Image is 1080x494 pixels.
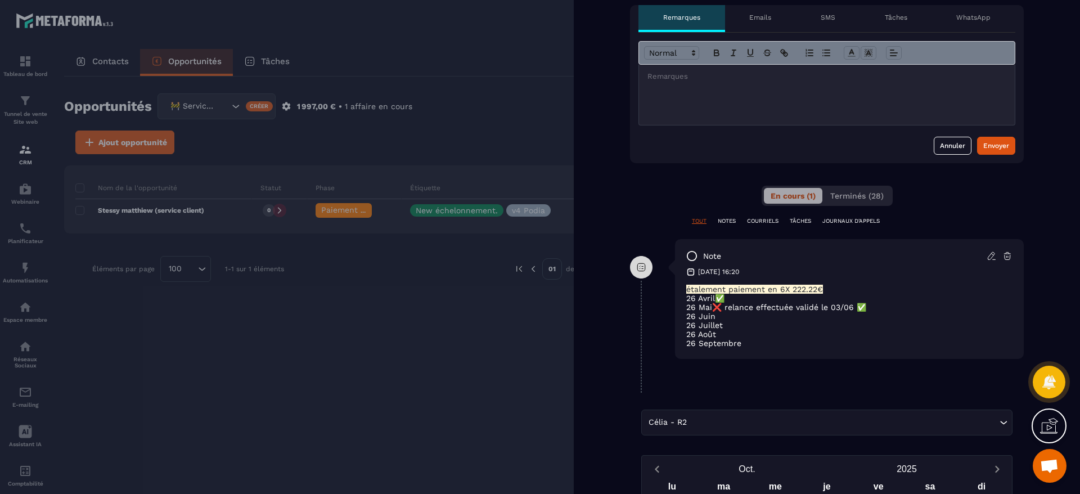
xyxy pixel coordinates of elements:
[698,267,739,276] p: [DATE] 16:20
[692,217,706,225] p: TOUT
[771,191,816,200] span: En cours (1)
[983,140,1009,151] div: Envoyer
[686,321,1012,330] p: 26 Juillet
[667,459,827,479] button: Open months overlay
[747,217,778,225] p: COURRIELS
[718,217,736,225] p: NOTES
[822,217,880,225] p: JOURNAUX D'APPELS
[689,416,997,429] input: Search for option
[646,416,689,429] span: Célia - R2
[827,459,987,479] button: Open years overlay
[686,303,1012,312] p: 26 Mai❌ relance effectuée validé le 03/06 ✅
[764,188,822,204] button: En cours (1)
[823,188,890,204] button: Terminés (28)
[934,137,971,155] button: Annuler
[987,461,1007,477] button: Next month
[790,217,811,225] p: TÂCHES
[749,13,771,22] p: Emails
[977,137,1015,155] button: Envoyer
[885,13,907,22] p: Tâches
[830,191,884,200] span: Terminés (28)
[703,251,721,262] p: note
[686,312,1012,321] p: 26 Juin
[686,294,1012,303] p: 26 Avril✅
[821,13,835,22] p: SMS
[646,461,667,477] button: Previous month
[686,285,823,294] span: étalement paiement en 6X 222.22€
[1033,449,1066,483] div: Ouvrir le chat
[686,330,1012,339] p: 26 Août
[641,410,1012,435] div: Search for option
[956,13,991,22] p: WhatsApp
[663,13,700,22] p: Remarques
[686,339,1012,348] p: 26 Septembre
